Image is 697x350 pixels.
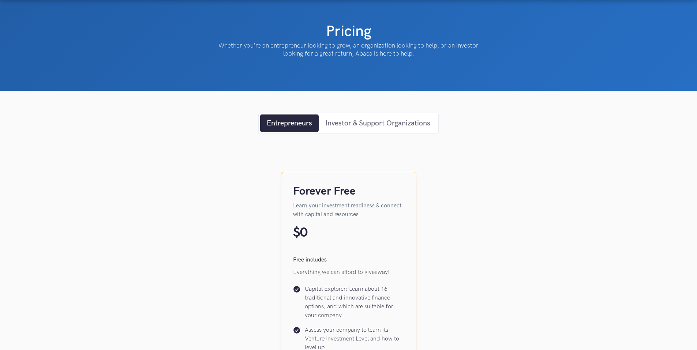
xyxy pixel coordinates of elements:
img: Check icon [293,286,300,293]
div: Entrepreneurs [267,118,312,129]
p: $ [293,225,300,241]
strong: Free includes [293,256,327,263]
p: Learn your investment readiness & connect with capital and resources [293,202,404,219]
p: 0 [300,225,307,241]
h4: Forever Free [293,184,404,199]
img: Check icon [293,327,300,334]
div: Investor & Support Organizations [325,118,430,129]
p: Capital Explorer: Learn about 16 traditional and innovative finance options, and which are suitab... [305,285,404,320]
h1: Pricing [326,22,371,42]
p: Everything we can afford to giveaway! [293,268,404,277]
p: Whether you're an entrepreneur looking to grow, an organization looking to help, or an investor l... [213,42,484,58]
